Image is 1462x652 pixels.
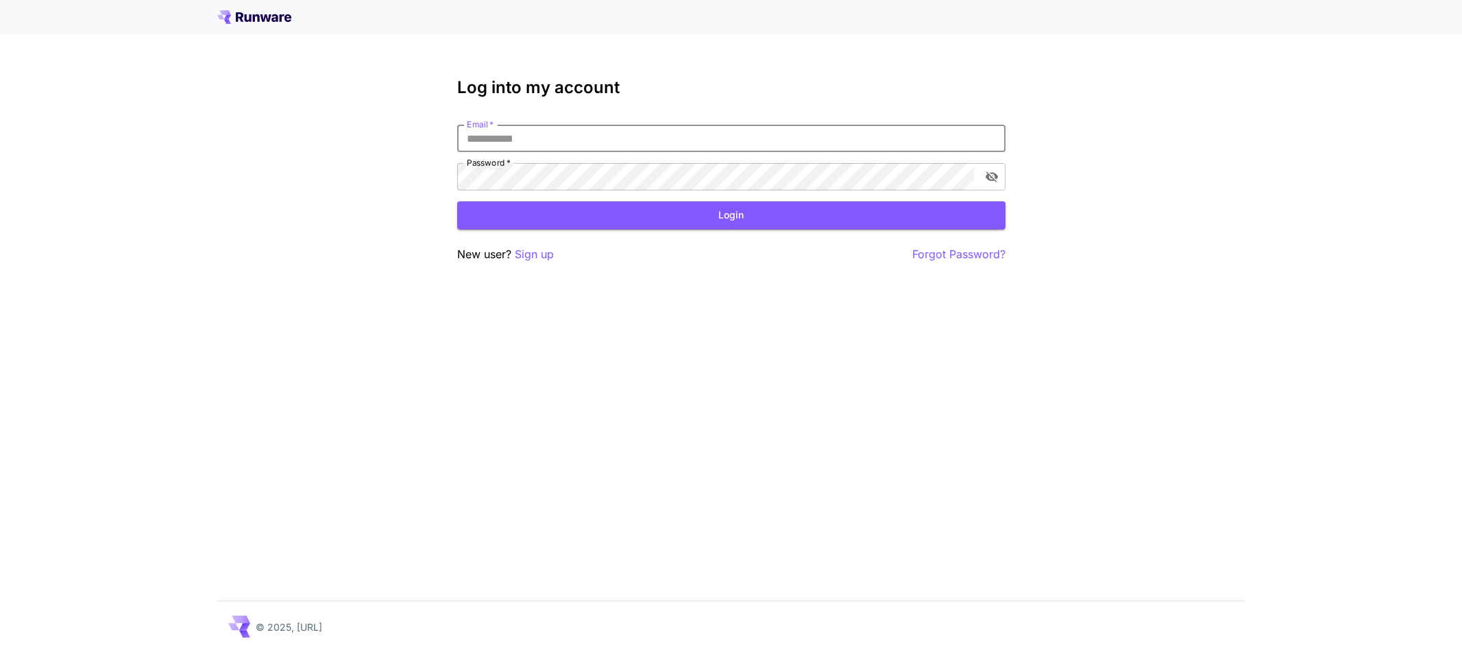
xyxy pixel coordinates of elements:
button: toggle password visibility [979,164,1004,189]
label: Email [467,118,494,130]
p: New user? [457,246,554,263]
button: Forgot Password? [912,246,1006,263]
button: Login [457,201,1006,229]
p: © 2025, [URL] [256,620,322,634]
label: Password [467,157,511,168]
h3: Log into my account [457,78,1006,97]
button: Sign up [515,246,554,263]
